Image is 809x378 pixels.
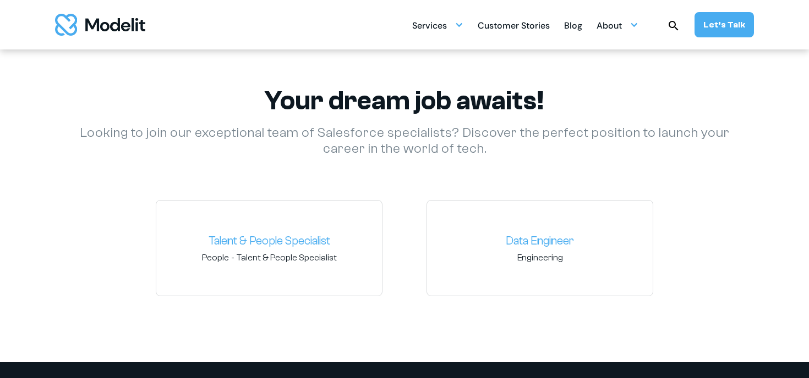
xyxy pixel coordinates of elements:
[564,16,582,37] div: Blog
[55,14,145,36] a: home
[564,14,582,36] a: Blog
[703,19,745,31] div: Let’s Talk
[412,14,463,36] div: Services
[478,14,550,36] a: Customer Stories
[478,16,550,37] div: Customer Stories
[597,14,638,36] div: About
[237,252,337,264] span: Talent & People Specialist
[436,232,644,250] a: Data Engineer
[412,16,447,37] div: Services
[165,232,373,250] a: Talent & People Specialist
[597,16,622,37] div: About
[165,252,373,264] span: -
[695,12,754,37] a: Let’s Talk
[63,125,746,157] p: Looking to join our exceptional team of Salesforce specialists? Discover the perfect position to ...
[202,252,229,264] span: People
[63,85,746,116] h2: Your dream job awaits!
[517,252,563,264] span: Engineering
[55,14,145,36] img: modelit logo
